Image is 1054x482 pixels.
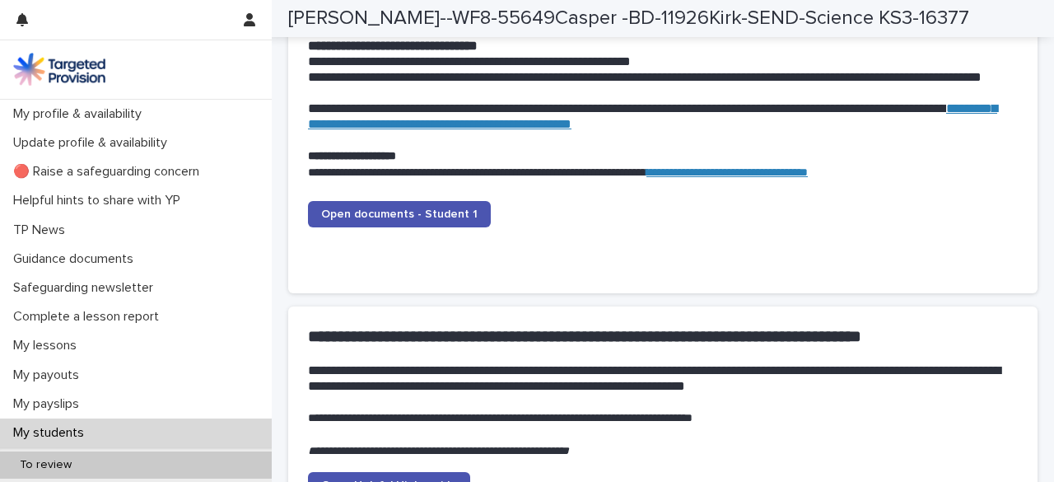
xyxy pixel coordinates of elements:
p: Helpful hints to share with YP [7,193,194,208]
p: My payouts [7,367,92,383]
p: Guidance documents [7,251,147,267]
p: My lessons [7,338,90,353]
img: M5nRWzHhSzIhMunXDL62 [13,53,105,86]
p: My profile & availability [7,106,155,122]
p: My students [7,425,97,441]
a: Open documents - Student 1 [308,201,491,227]
h2: [PERSON_NAME]--WF8-55649Casper -BD-11926Kirk-SEND-Science KS3-16377 [288,7,969,30]
p: Complete a lesson report [7,309,172,325]
p: To review [7,458,85,472]
p: Safeguarding newsletter [7,280,166,296]
span: Open documents - Student 1 [321,208,478,220]
p: My payslips [7,396,92,412]
p: TP News [7,222,78,238]
p: Update profile & availability [7,135,180,151]
p: 🔴 Raise a safeguarding concern [7,164,212,180]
